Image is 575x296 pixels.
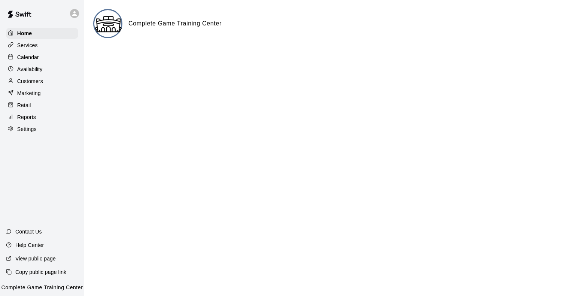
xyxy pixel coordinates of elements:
[17,54,39,61] p: Calendar
[6,112,78,123] a: Reports
[6,64,78,75] a: Availability
[17,113,36,121] p: Reports
[15,228,42,235] p: Contact Us
[17,77,43,85] p: Customers
[6,28,78,39] a: Home
[15,241,44,249] p: Help Center
[17,30,32,37] p: Home
[17,125,37,133] p: Settings
[94,10,122,38] img: Complete Game Training Center logo
[17,65,43,73] p: Availability
[17,89,41,97] p: Marketing
[6,123,78,135] a: Settings
[6,40,78,51] a: Services
[17,101,31,109] p: Retail
[17,42,38,49] p: Services
[6,52,78,63] a: Calendar
[6,100,78,111] a: Retail
[6,88,78,99] a: Marketing
[1,284,83,292] p: Complete Game Training Center
[6,76,78,87] a: Customers
[15,268,66,276] p: Copy public page link
[15,255,56,262] p: View public page
[128,19,222,28] h6: Complete Game Training Center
